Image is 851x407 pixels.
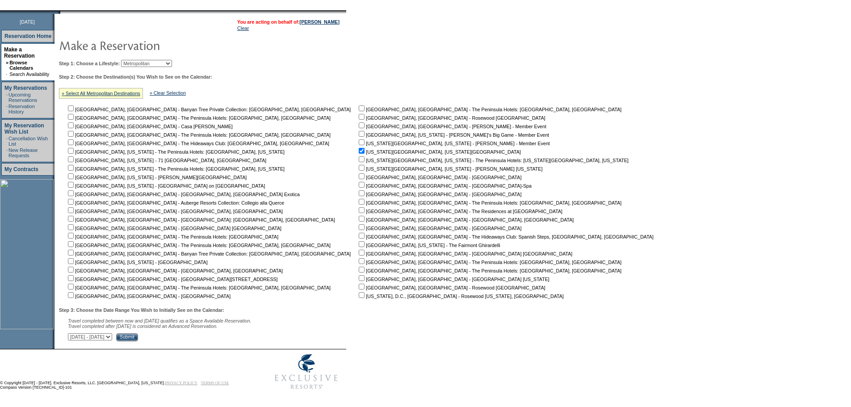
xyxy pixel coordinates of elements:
[237,19,340,25] span: You are acting on behalf of:
[66,268,283,273] nobr: [GEOGRAPHIC_DATA], [GEOGRAPHIC_DATA] - [GEOGRAPHIC_DATA], [GEOGRAPHIC_DATA]
[8,104,35,114] a: Reservation History
[66,183,265,189] nobr: [GEOGRAPHIC_DATA], [US_STATE] - [GEOGRAPHIC_DATA] on [GEOGRAPHIC_DATA]
[357,226,521,231] nobr: [GEOGRAPHIC_DATA], [GEOGRAPHIC_DATA] - [GEOGRAPHIC_DATA]
[59,74,212,80] b: Step 2: Choose the Destination(s) You Wish to See on the Calendar:
[357,285,545,290] nobr: [GEOGRAPHIC_DATA], [GEOGRAPHIC_DATA] - Rosewood [GEOGRAPHIC_DATA]
[300,19,340,25] a: [PERSON_NAME]
[357,268,621,273] nobr: [GEOGRAPHIC_DATA], [GEOGRAPHIC_DATA] - The Peninsula Hotels: [GEOGRAPHIC_DATA], [GEOGRAPHIC_DATA]
[8,147,38,158] a: New Release Requests
[6,92,8,103] td: ·
[66,277,278,282] nobr: [GEOGRAPHIC_DATA], [GEOGRAPHIC_DATA] - [GEOGRAPHIC_DATA][STREET_ADDRESS]
[66,175,247,180] nobr: [GEOGRAPHIC_DATA], [US_STATE] - [PERSON_NAME][GEOGRAPHIC_DATA]
[237,25,249,31] a: Clear
[4,33,51,39] a: Reservation Home
[357,209,562,214] nobr: [GEOGRAPHIC_DATA], [GEOGRAPHIC_DATA] - The Residences at [GEOGRAPHIC_DATA]
[66,200,284,206] nobr: [GEOGRAPHIC_DATA], [GEOGRAPHIC_DATA] - Auberge Resorts Collection: Collegio alla Querce
[68,323,218,329] nobr: Travel completed after [DATE] is considered an Advanced Reservation.
[66,217,335,222] nobr: [GEOGRAPHIC_DATA], [GEOGRAPHIC_DATA] - [GEOGRAPHIC_DATA]: [GEOGRAPHIC_DATA], [GEOGRAPHIC_DATA]
[9,71,49,77] a: Search Availability
[357,294,564,299] nobr: [US_STATE], D.C., [GEOGRAPHIC_DATA] - Rosewood [US_STATE], [GEOGRAPHIC_DATA]
[9,60,33,71] a: Browse Calendars
[59,36,238,54] img: pgTtlMakeReservation.gif
[6,104,8,114] td: ·
[8,136,48,147] a: Cancellation Wish List
[357,149,521,155] nobr: [US_STATE][GEOGRAPHIC_DATA], [US_STATE][GEOGRAPHIC_DATA]
[62,91,140,96] a: » Select All Metropolitan Destinations
[57,10,60,14] img: promoShadowLeftCorner.gif
[66,243,331,248] nobr: [GEOGRAPHIC_DATA], [GEOGRAPHIC_DATA] - The Peninsula Hotels: [GEOGRAPHIC_DATA], [GEOGRAPHIC_DATA]
[201,381,229,385] a: TERMS OF USE
[6,60,8,65] b: »
[6,147,8,158] td: ·
[357,175,521,180] nobr: [GEOGRAPHIC_DATA], [GEOGRAPHIC_DATA] - [GEOGRAPHIC_DATA]
[66,285,331,290] nobr: [GEOGRAPHIC_DATA], [GEOGRAPHIC_DATA] - The Peninsula Hotels: [GEOGRAPHIC_DATA], [GEOGRAPHIC_DATA]
[66,149,285,155] nobr: [GEOGRAPHIC_DATA], [US_STATE] - The Peninsula Hotels: [GEOGRAPHIC_DATA], [US_STATE]
[66,192,300,197] nobr: [GEOGRAPHIC_DATA], [GEOGRAPHIC_DATA] - [GEOGRAPHIC_DATA], [GEOGRAPHIC_DATA] Exotica
[357,243,500,248] nobr: [GEOGRAPHIC_DATA], [US_STATE] - The Fairmont Ghirardelli
[60,10,61,14] img: blank.gif
[66,260,208,265] nobr: [GEOGRAPHIC_DATA], [US_STATE] - [GEOGRAPHIC_DATA]
[357,115,545,121] nobr: [GEOGRAPHIC_DATA], [GEOGRAPHIC_DATA] - Rosewood [GEOGRAPHIC_DATA]
[59,307,224,313] b: Step 3: Choose the Date Range You Wish to Initially See on the Calendar:
[4,46,35,59] a: Make a Reservation
[66,209,283,214] nobr: [GEOGRAPHIC_DATA], [GEOGRAPHIC_DATA] - [GEOGRAPHIC_DATA], [GEOGRAPHIC_DATA]
[66,141,329,146] nobr: [GEOGRAPHIC_DATA], [GEOGRAPHIC_DATA] - The Hideaways Club: [GEOGRAPHIC_DATA], [GEOGRAPHIC_DATA]
[357,234,654,239] nobr: [GEOGRAPHIC_DATA], [GEOGRAPHIC_DATA] - The Hideaways Club: Spanish Steps, [GEOGRAPHIC_DATA], [GEO...
[66,294,231,299] nobr: [GEOGRAPHIC_DATA], [GEOGRAPHIC_DATA] - [GEOGRAPHIC_DATA]
[66,158,266,163] nobr: [GEOGRAPHIC_DATA], [US_STATE] - 71 [GEOGRAPHIC_DATA], [GEOGRAPHIC_DATA]
[66,251,351,256] nobr: [GEOGRAPHIC_DATA], [GEOGRAPHIC_DATA] - Banyan Tree Private Collection: [GEOGRAPHIC_DATA], [GEOGRA...
[66,107,351,112] nobr: [GEOGRAPHIC_DATA], [GEOGRAPHIC_DATA] - Banyan Tree Private Collection: [GEOGRAPHIC_DATA], [GEOGRA...
[68,318,252,323] span: Travel completed between now and [DATE] qualifies as a Space Available Reservation.
[357,124,546,129] nobr: [GEOGRAPHIC_DATA], [GEOGRAPHIC_DATA] - [PERSON_NAME] - Member Event
[66,132,331,138] nobr: [GEOGRAPHIC_DATA], [GEOGRAPHIC_DATA] - The Peninsula Hotels: [GEOGRAPHIC_DATA], [GEOGRAPHIC_DATA]
[165,381,197,385] a: PRIVACY POLICY
[66,166,285,172] nobr: [GEOGRAPHIC_DATA], [US_STATE] - The Peninsula Hotels: [GEOGRAPHIC_DATA], [US_STATE]
[357,158,629,163] nobr: [US_STATE][GEOGRAPHIC_DATA], [US_STATE] - The Peninsula Hotels: [US_STATE][GEOGRAPHIC_DATA], [US_...
[4,85,47,91] a: My Reservations
[357,217,574,222] nobr: [GEOGRAPHIC_DATA], [GEOGRAPHIC_DATA] - [GEOGRAPHIC_DATA], [GEOGRAPHIC_DATA]
[357,260,621,265] nobr: [GEOGRAPHIC_DATA], [GEOGRAPHIC_DATA] - The Peninsula Hotels: [GEOGRAPHIC_DATA], [GEOGRAPHIC_DATA]
[66,226,281,231] nobr: [GEOGRAPHIC_DATA], [GEOGRAPHIC_DATA] - [GEOGRAPHIC_DATA] [GEOGRAPHIC_DATA]
[66,115,331,121] nobr: [GEOGRAPHIC_DATA], [GEOGRAPHIC_DATA] - The Peninsula Hotels: [GEOGRAPHIC_DATA], [GEOGRAPHIC_DATA]
[4,122,44,135] a: My Reservation Wish List
[357,166,542,172] nobr: [US_STATE][GEOGRAPHIC_DATA], [US_STATE] - [PERSON_NAME] [US_STATE]
[66,124,233,129] nobr: [GEOGRAPHIC_DATA], [GEOGRAPHIC_DATA] - Casa [PERSON_NAME]
[357,141,550,146] nobr: [US_STATE][GEOGRAPHIC_DATA], [US_STATE] - [PERSON_NAME] - Member Event
[357,183,532,189] nobr: [GEOGRAPHIC_DATA], [GEOGRAPHIC_DATA] - [GEOGRAPHIC_DATA]-Spa
[357,132,549,138] nobr: [GEOGRAPHIC_DATA], [US_STATE] - [PERSON_NAME]'s Big Game - Member Event
[6,71,8,77] td: ·
[150,90,186,96] a: » Clear Selection
[8,92,37,103] a: Upcoming Reservations
[266,349,346,394] img: Exclusive Resorts
[66,234,278,239] nobr: [GEOGRAPHIC_DATA], [GEOGRAPHIC_DATA] - The Peninsula Hotels: [GEOGRAPHIC_DATA]
[357,200,621,206] nobr: [GEOGRAPHIC_DATA], [GEOGRAPHIC_DATA] - The Peninsula Hotels: [GEOGRAPHIC_DATA], [GEOGRAPHIC_DATA]
[357,251,572,256] nobr: [GEOGRAPHIC_DATA], [GEOGRAPHIC_DATA] - [GEOGRAPHIC_DATA] [GEOGRAPHIC_DATA]
[116,333,138,341] input: Submit
[357,277,549,282] nobr: [GEOGRAPHIC_DATA], [GEOGRAPHIC_DATA] - [GEOGRAPHIC_DATA] [US_STATE]
[357,107,621,112] nobr: [GEOGRAPHIC_DATA], [GEOGRAPHIC_DATA] - The Peninsula Hotels: [GEOGRAPHIC_DATA], [GEOGRAPHIC_DATA]
[6,136,8,147] td: ·
[20,19,35,25] span: [DATE]
[4,166,38,172] a: My Contracts
[59,61,120,66] b: Step 1: Choose a Lifestyle:
[357,192,521,197] nobr: [GEOGRAPHIC_DATA], [GEOGRAPHIC_DATA] - [GEOGRAPHIC_DATA]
